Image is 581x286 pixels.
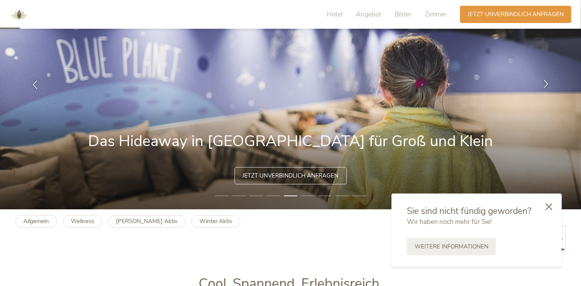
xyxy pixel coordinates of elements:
span: Jetzt unverbindlich anfragen [243,172,339,180]
span: Hotel [327,10,343,19]
b: Wellness [71,217,94,225]
b: Winter Aktiv [199,217,232,225]
span: Bilder [395,10,411,19]
a: Winter Aktiv [191,215,240,228]
a: AMONTI & LUNARIS Wellnessresort [8,12,31,17]
span: Wir haben noch mehr für Sie! [407,217,492,226]
a: Allgemein [15,215,57,228]
img: AMONTI & LUNARIS Wellnessresort [8,3,31,26]
span: Weitere Informationen [415,243,488,251]
span: Zimmer [425,10,447,19]
a: [PERSON_NAME] Aktiv [108,215,186,228]
span: Angebot [356,10,381,19]
span: Jetzt unverbindlich anfragen [468,10,564,18]
a: Wellness [63,215,102,228]
b: [PERSON_NAME] Aktiv [116,217,178,225]
b: Allgemein [23,217,49,225]
a: Weitere Informationen [407,238,496,255]
span: Sie sind nicht fündig geworden? [407,205,531,217]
